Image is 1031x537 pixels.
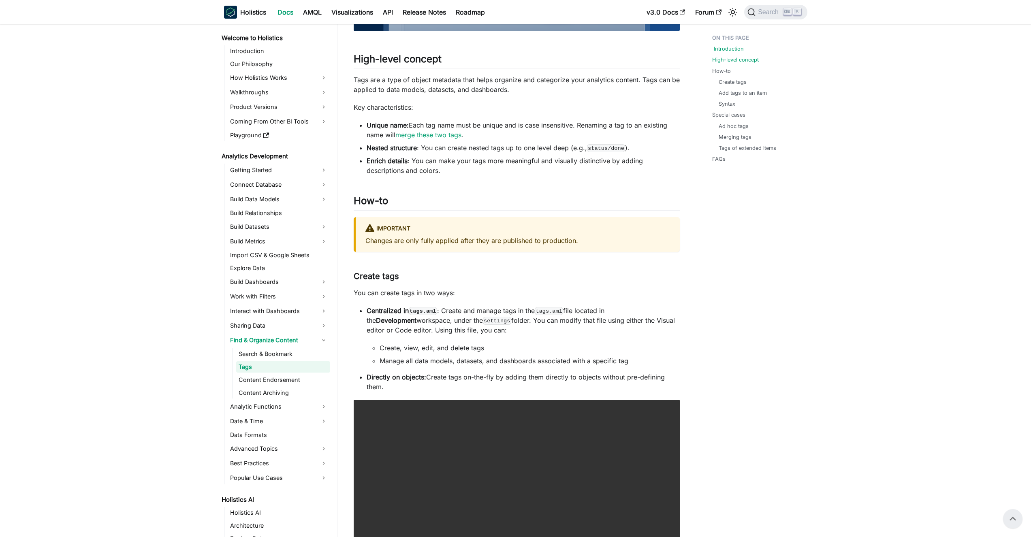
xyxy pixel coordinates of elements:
a: Build Datasets [228,220,330,233]
a: Introduction [714,45,744,53]
a: API [378,6,398,19]
a: Our Philosophy [228,58,330,70]
p: Create tags on-the-fly by adding them directly to objects without pre-defining them. [367,372,680,392]
a: Product Versions [228,100,330,113]
a: Advanced Topics [228,442,330,455]
p: : Create and manage tags in the file located in the workspace, under the folder. You can modify t... [367,306,680,335]
a: Forum [690,6,726,19]
strong: Nested structure [367,144,417,152]
button: Scroll back to top [1003,509,1022,528]
a: Connect Database [228,178,330,191]
a: Visualizations [327,6,378,19]
a: Special cases [712,111,745,119]
a: Syntax [719,100,735,108]
a: Build Metrics [228,235,330,248]
a: Search & Bookmark [236,348,330,360]
a: Date & Time [228,415,330,428]
strong: Directly on objects: [367,373,426,381]
a: Coming From Other BI Tools [228,115,330,128]
a: Explore Data [228,262,330,274]
strong: Centralized in [367,307,437,315]
li: Each tag name must be unique and is case insensitive. Renaming a tag to an existing name will . [367,120,680,140]
a: Import CSV & Google Sheets [228,249,330,261]
a: Playground [228,130,330,141]
a: Release Notes [398,6,451,19]
strong: Enrich details [367,157,408,165]
a: Introduction [228,45,330,57]
nav: Docs sidebar [216,24,337,537]
button: Search (Ctrl+K) [744,5,807,19]
a: Work with Filters [228,290,330,303]
strong: Unique name: [367,121,409,129]
a: High-level concept [712,56,759,64]
a: Build Data Models [228,193,330,206]
a: Tags [236,361,330,373]
h2: High-level concept [354,53,680,68]
a: Data Formats [228,429,330,441]
button: Switch between dark and light mode (currently light mode) [726,6,739,19]
a: Merging tags [719,133,751,141]
code: status/done [587,144,625,152]
a: Ad hoc tags [719,122,749,130]
h3: Create tags [354,271,680,281]
a: Build Dashboards [228,275,330,288]
b: Holistics [240,7,266,17]
code: tags.aml [409,307,437,315]
span: Search [756,9,783,16]
a: Walkthroughs [228,86,330,99]
code: settings [483,317,511,325]
a: How-to [712,67,731,75]
a: Interact with Dashboards [228,305,330,318]
h2: How-to [354,195,680,210]
a: merge these two tags [395,131,461,139]
li: : You can make your tags more meaningful and visually distinctive by adding descriptions and colors. [367,156,680,175]
a: Holistics AI [228,507,330,518]
a: Holistics AI [219,494,330,505]
li: Manage all data models, datasets, and dashboards associated with a specific tag [380,356,680,366]
a: Analytic Functions [228,400,330,413]
a: FAQs [712,155,726,163]
a: Welcome to Holistics [219,32,330,44]
code: tags.aml [535,307,563,315]
a: Analytics Development [219,151,330,162]
strong: Development [376,316,416,324]
li: : You can create nested tags up to one level deep (e.g., ). [367,143,680,153]
a: Popular Use Cases [228,471,330,484]
a: v3.0 Docs [642,6,690,19]
a: Build Relationships [228,207,330,219]
div: important [365,224,670,234]
a: Content Archiving [236,387,330,398]
p: Tags are a type of object metadata that helps organize and categorize your analytics content. Tag... [354,75,680,94]
a: Best Practices [228,457,330,470]
a: Tags of extended items [719,144,776,152]
img: Holistics [224,6,237,19]
p: Changes are only fully applied after they are published to production. [365,236,670,245]
a: How Holistics Works [228,71,330,84]
a: Getting Started [228,164,330,177]
a: AMQL [298,6,327,19]
kbd: K [793,8,801,15]
a: HolisticsHolistics [224,6,266,19]
a: Architecture [228,520,330,531]
a: Content Endorsement [236,374,330,386]
a: Create tags [719,78,747,86]
p: Key characteristics: [354,102,680,112]
a: Docs [273,6,298,19]
a: Find & Organize Content [228,334,330,347]
a: Roadmap [451,6,490,19]
li: Create, view, edit, and delete tags [380,343,680,353]
p: You can create tags in two ways: [354,288,680,298]
a: Sharing Data [228,319,330,332]
a: Add tags to an item [719,89,767,97]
